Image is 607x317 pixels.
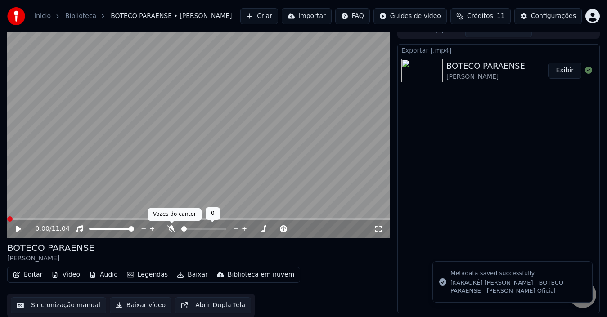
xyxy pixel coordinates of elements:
span: 11:04 [52,224,70,233]
span: Créditos [467,12,493,21]
button: Créditos11 [450,8,511,24]
img: youka [7,7,25,25]
button: Criar [240,8,278,24]
button: Baixar vídeo [110,297,171,313]
span: BOTECO PARAENSE • [PERSON_NAME] [111,12,232,21]
button: Abrir Dupla Tela [175,297,251,313]
div: 0 [206,207,220,220]
a: Biblioteca [65,12,96,21]
div: Exportar [.mp4] [398,45,599,55]
div: Biblioteca em nuvem [228,270,295,279]
nav: breadcrumb [34,12,232,21]
button: Sincronização manual [11,297,106,313]
div: [KARAOKÊ] [PERSON_NAME] - BOTECO PARAENSE - [PERSON_NAME] Oficial [450,279,585,295]
div: Metadata saved successfully [450,269,585,278]
button: FAQ [335,8,370,24]
button: Legendas [123,268,171,281]
div: Configurações [531,12,576,21]
button: Vídeo [48,268,84,281]
div: [PERSON_NAME] [446,72,525,81]
div: BOTECO PARAENSE [7,241,94,254]
span: 11 [497,12,505,21]
button: Editar [9,268,46,281]
div: BOTECO PARAENSE [446,60,525,72]
div: / [35,224,57,233]
div: [PERSON_NAME] [7,254,94,263]
span: 0:00 [35,224,49,233]
button: Guides de vídeo [373,8,447,24]
button: Áudio [85,268,121,281]
div: Vozes do cantor [148,208,202,221]
a: Início [34,12,51,21]
button: Exibir [548,63,581,79]
button: Configurações [514,8,582,24]
button: Baixar [173,268,211,281]
button: Importar [282,8,332,24]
